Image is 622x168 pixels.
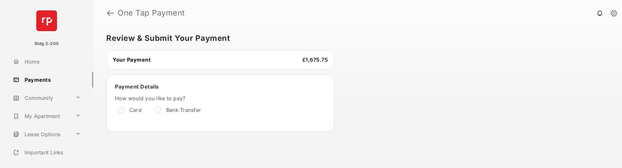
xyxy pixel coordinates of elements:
span: Payment Details [115,83,159,90]
label: Bank Transfer [166,107,201,113]
strong: One Tap Payment [118,9,185,17]
span: £1,675.75 [302,56,328,63]
a: Important Links [10,145,83,160]
a: Community [10,90,73,106]
label: How would you like to pay? [115,95,309,102]
label: Card [129,107,142,113]
img: svg+xml;base64,PHN2ZyB4bWxucz0iaHR0cDovL3d3dy53My5vcmcvMjAwMC9zdmciIHdpZHRoPSI2NCIgaGVpZ2h0PSI2NC... [36,10,57,31]
h5: Review & Submit Your Payment [106,34,604,42]
a: My Apartment [10,108,73,124]
span: Your Payment [113,56,151,63]
a: Lease Options [10,126,73,142]
p: Bldg 2-200 [35,41,59,47]
a: Home [10,54,93,69]
a: Payments [10,72,93,88]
